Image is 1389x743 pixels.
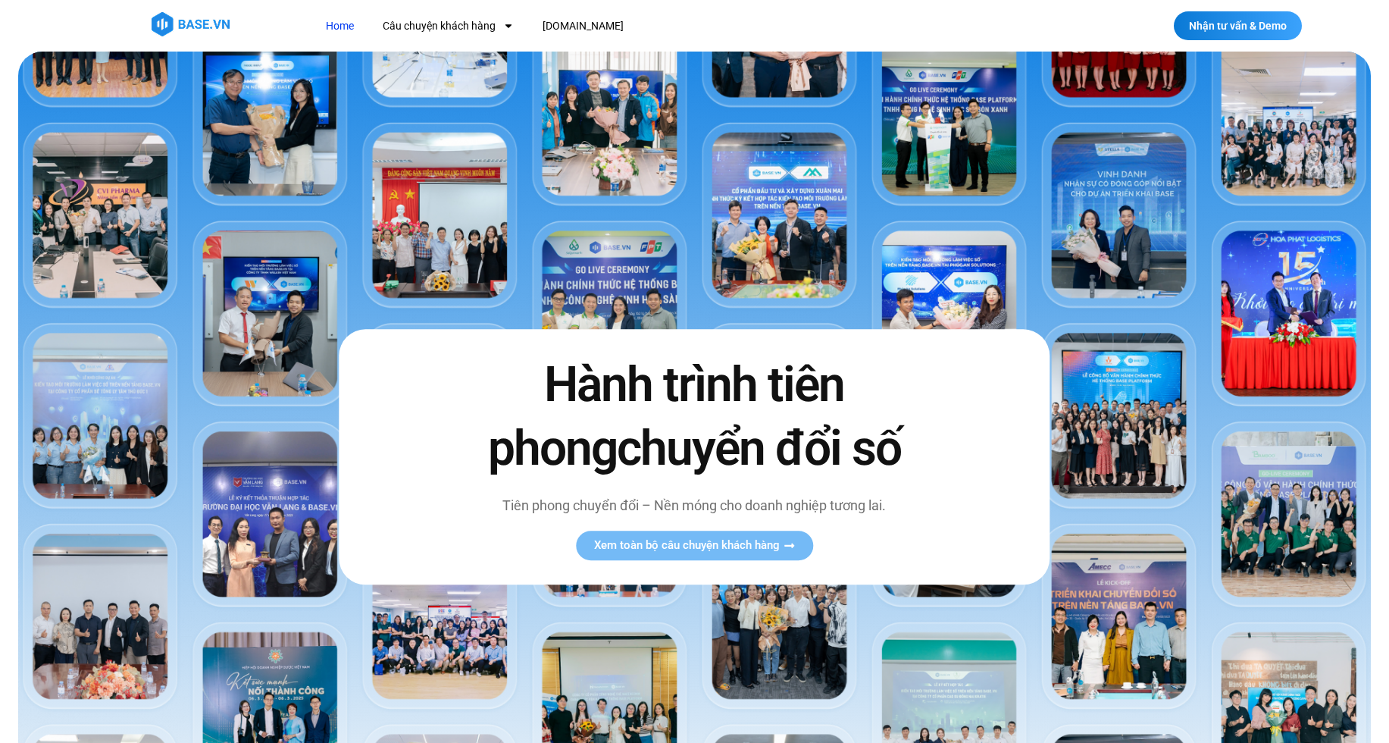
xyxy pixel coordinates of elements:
[314,12,365,40] a: Home
[455,354,933,480] h2: Hành trình tiên phong
[1174,11,1302,40] a: Nhận tư vấn & Demo
[371,12,525,40] a: Câu chuyện khách hàng
[531,12,635,40] a: [DOMAIN_NAME]
[594,540,780,551] span: Xem toàn bộ câu chuyện khách hàng
[314,12,902,40] nav: Menu
[1189,20,1287,31] span: Nhận tư vấn & Demo
[455,495,933,516] p: Tiên phong chuyển đổi – Nền móng cho doanh nghiệp tương lai.
[617,420,901,477] span: chuyển đổi số
[576,531,813,560] a: Xem toàn bộ câu chuyện khách hàng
